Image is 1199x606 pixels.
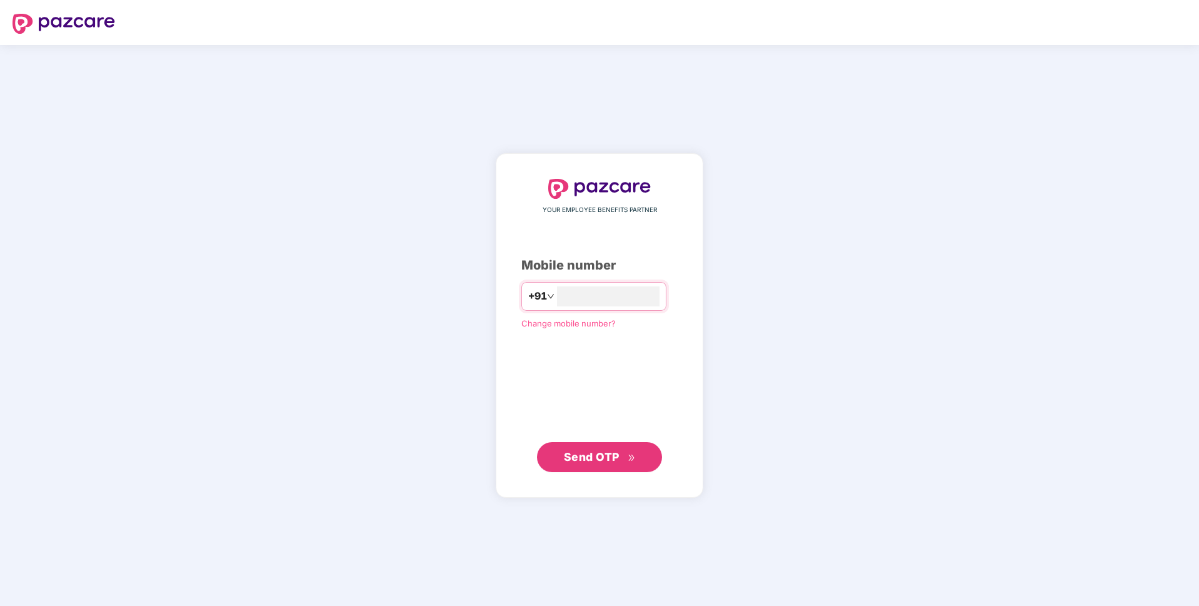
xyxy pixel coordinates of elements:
[537,442,662,472] button: Send OTPdouble-right
[521,318,616,328] a: Change mobile number?
[628,454,636,462] span: double-right
[543,205,657,215] span: YOUR EMPLOYEE BENEFITS PARTNER
[548,179,651,199] img: logo
[564,450,620,463] span: Send OTP
[528,288,547,304] span: +91
[521,256,678,275] div: Mobile number
[13,14,115,34] img: logo
[547,293,554,300] span: down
